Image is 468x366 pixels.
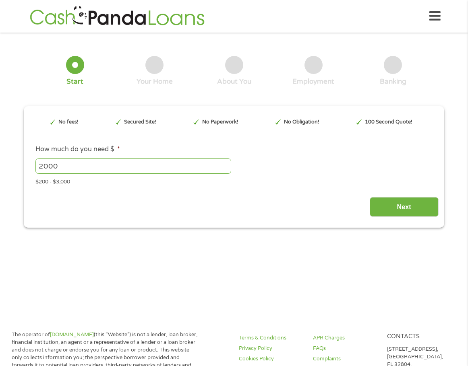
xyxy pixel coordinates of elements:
[137,77,173,86] div: Your Home
[370,197,439,217] input: Next
[365,118,412,126] p: 100 Second Quote!
[292,77,334,86] div: Employment
[239,334,303,342] a: Terms & Conditions
[35,145,120,154] label: How much do you need $
[239,345,303,352] a: Privacy Policy
[239,355,303,363] a: Cookies Policy
[35,175,433,186] div: $200 - $3,000
[313,345,377,352] a: FAQs
[313,355,377,363] a: Complaints
[380,77,406,86] div: Banking
[202,118,238,126] p: No Paperwork!
[66,77,83,86] div: Start
[27,5,207,28] img: GetLoanNow Logo
[217,77,251,86] div: About You
[313,334,377,342] a: APR Charges
[284,118,319,126] p: No Obligation!
[387,333,451,341] h4: Contacts
[124,118,156,126] p: Secured Site!
[58,118,79,126] p: No fees!
[50,331,94,338] a: [DOMAIN_NAME]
